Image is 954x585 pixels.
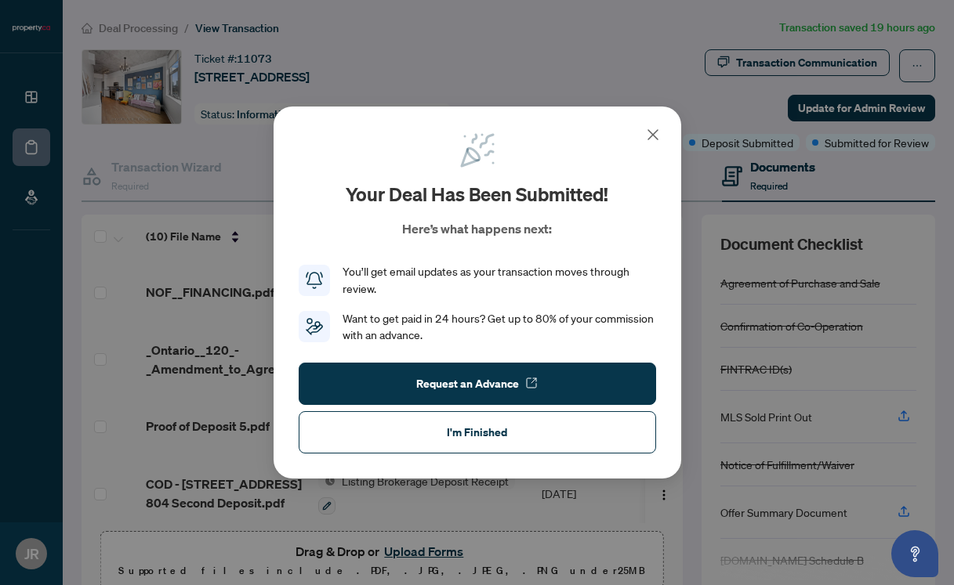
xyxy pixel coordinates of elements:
[416,371,519,396] span: Request an Advance
[346,182,608,207] h2: Your deal has been submitted!
[343,310,656,345] div: Want to get paid in 24 hours? Get up to 80% of your commission with an advance.
[299,363,656,405] button: Request an Advance
[402,219,552,238] p: Here’s what happens next:
[299,411,656,453] button: I'm Finished
[447,420,507,445] span: I'm Finished
[891,530,938,577] button: Open asap
[343,263,656,298] div: You’ll get email updates as your transaction moves through review.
